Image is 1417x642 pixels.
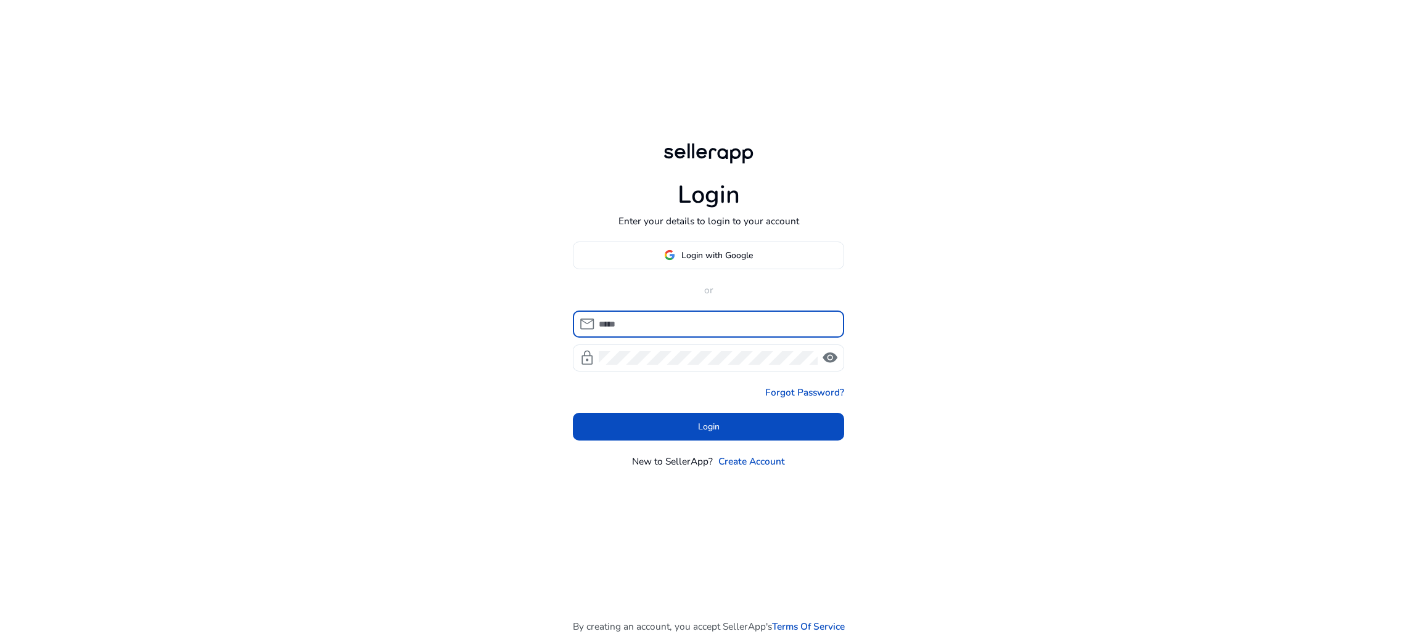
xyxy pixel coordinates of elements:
[579,350,595,366] span: lock
[765,385,844,399] a: Forgot Password?
[718,454,785,468] a: Create Account
[573,413,844,441] button: Login
[632,454,713,468] p: New to SellerApp?
[573,242,844,269] button: Login with Google
[664,250,675,261] img: google-logo.svg
[681,249,753,262] span: Login with Google
[772,619,845,633] a: Terms Of Service
[618,214,799,228] p: Enter your details to login to your account
[698,420,720,433] span: Login
[573,283,844,297] p: or
[579,316,595,332] span: mail
[678,181,740,210] h1: Login
[822,350,838,366] span: visibility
